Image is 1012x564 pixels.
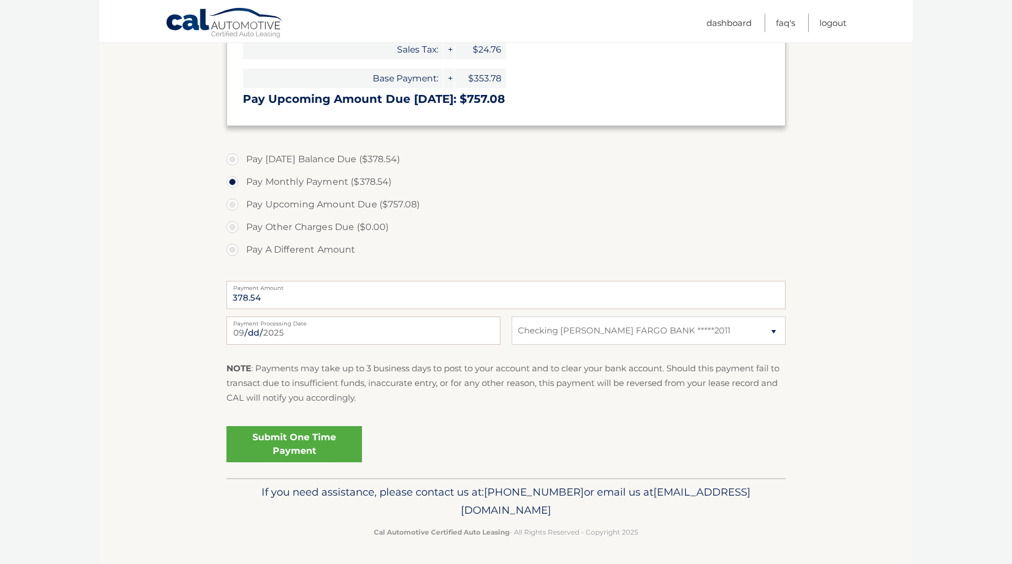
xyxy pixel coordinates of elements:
a: FAQ's [776,14,795,32]
label: Pay Other Charges Due ($0.00) [226,216,786,238]
span: $353.78 [455,68,506,88]
strong: NOTE [226,363,251,374]
a: Submit One Time Payment [226,426,362,462]
span: Base Payment: [243,68,443,88]
strong: Cal Automotive Certified Auto Leasing [374,528,509,536]
p: : Payments may take up to 3 business days to post to your account and to clear your bank account.... [226,361,786,406]
label: Payment Processing Date [226,316,500,326]
label: Pay Upcoming Amount Due ($757.08) [226,193,786,216]
label: Pay [DATE] Balance Due ($378.54) [226,148,786,171]
label: Payment Amount [226,281,786,290]
span: + [443,40,455,59]
span: [EMAIL_ADDRESS][DOMAIN_NAME] [461,485,751,517]
input: Payment Date [226,316,500,345]
input: Payment Amount [226,281,786,309]
span: [PHONE_NUMBER] [484,485,584,498]
p: - All Rights Reserved - Copyright 2025 [234,526,778,538]
a: Logout [819,14,847,32]
span: $24.76 [455,40,506,59]
span: Sales Tax: [243,40,443,59]
p: If you need assistance, please contact us at: or email us at [234,483,778,519]
label: Pay Monthly Payment ($378.54) [226,171,786,193]
a: Cal Automotive [165,7,284,40]
h3: Pay Upcoming Amount Due [DATE]: $757.08 [243,92,769,106]
a: Dashboard [706,14,752,32]
span: + [443,68,455,88]
label: Pay A Different Amount [226,238,786,261]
